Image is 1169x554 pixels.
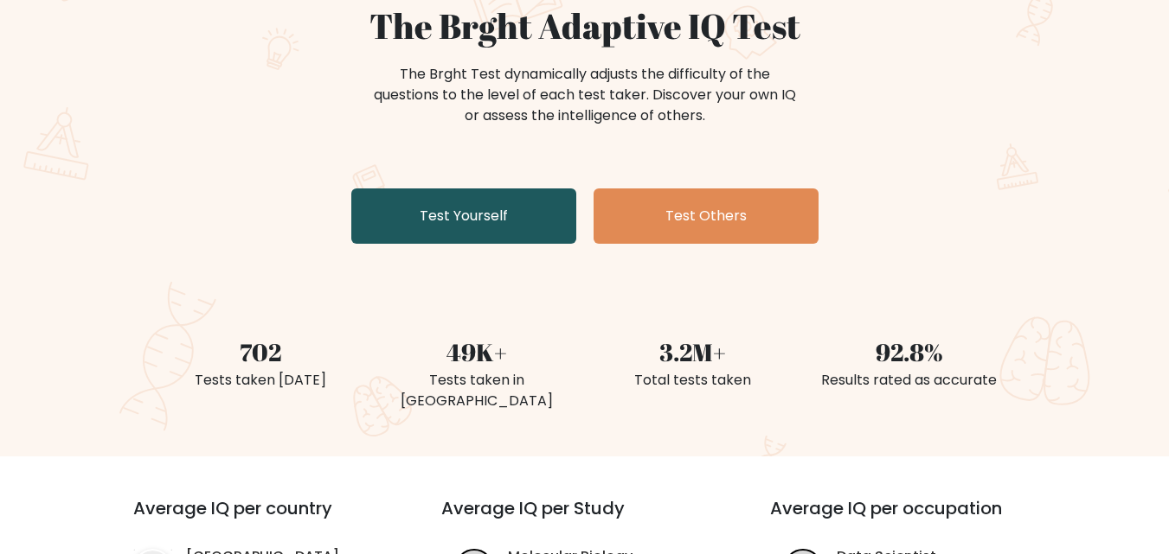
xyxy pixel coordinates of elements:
div: 49K+ [379,334,575,370]
a: Test Yourself [351,188,576,244]
div: Results rated as accurate [812,370,1007,391]
div: 3.2M+ [595,334,791,370]
h3: Average IQ per Study [441,498,729,539]
div: Tests taken [DATE] [163,370,358,391]
h3: Average IQ per country [133,498,379,539]
h1: The Brght Adaptive IQ Test [163,5,1007,47]
div: Tests taken in [GEOGRAPHIC_DATA] [379,370,575,411]
div: The Brght Test dynamically adjusts the difficulty of the questions to the level of each test take... [369,64,801,126]
div: 702 [163,334,358,370]
div: Total tests taken [595,370,791,391]
h3: Average IQ per occupation [770,498,1057,539]
div: 92.8% [812,334,1007,370]
a: Test Others [594,188,819,244]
